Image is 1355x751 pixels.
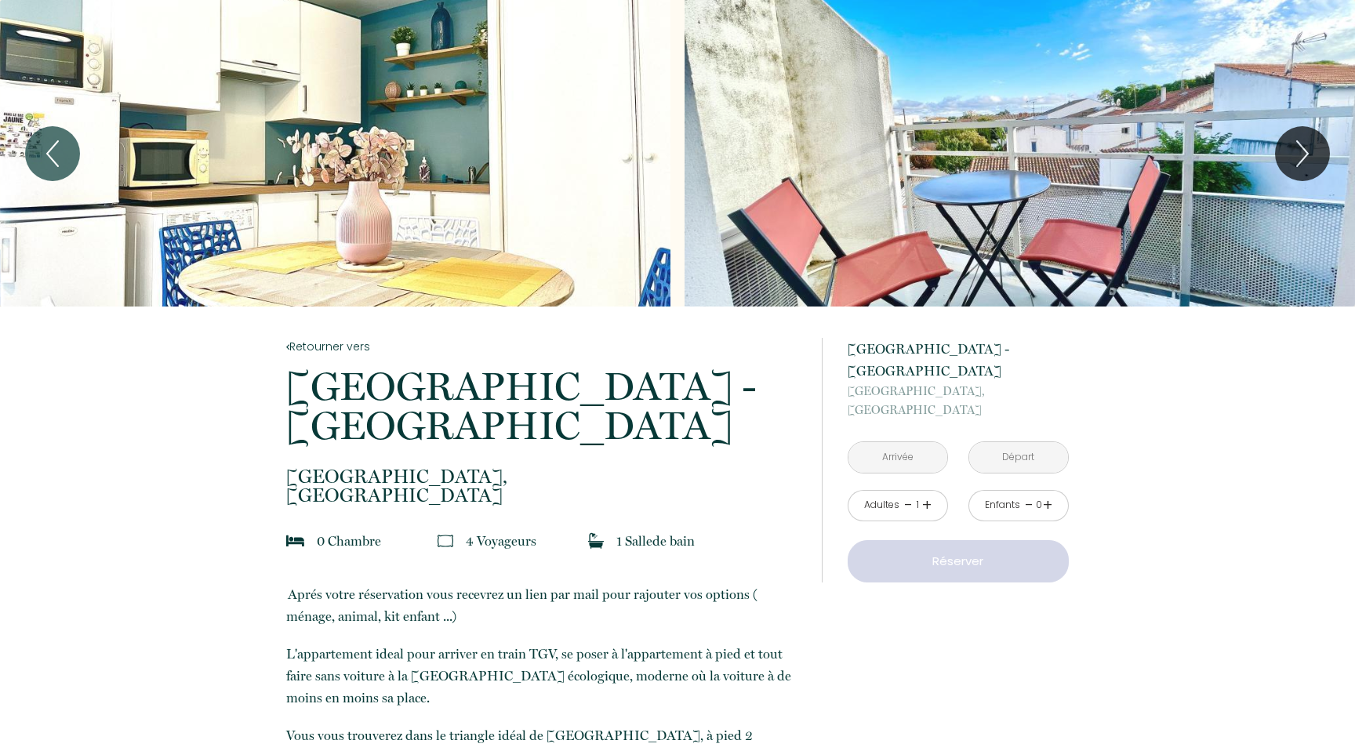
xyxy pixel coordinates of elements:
span: [GEOGRAPHIC_DATA], [848,382,1069,401]
p: [GEOGRAPHIC_DATA] [848,382,1069,419]
span: [GEOGRAPHIC_DATA], [286,467,801,486]
p: ​Aprés votre réservation vous recevrez un lien par mail pour rajouter vos options ( ménage, anima... [286,583,801,627]
input: Arrivée [848,442,947,473]
p: [GEOGRAPHIC_DATA] [286,467,801,505]
p: Réserver [853,552,1063,571]
a: Retourner vers [286,338,801,355]
img: guests [438,533,453,549]
p: 1 Salle de bain [616,530,695,552]
span: s [531,533,536,549]
div: 1 [914,498,921,513]
p: L'appartement ideal pour arriver en train TGV, se poser à l'appartement à pied et tout faire sans... [286,643,801,709]
a: + [922,493,932,517]
a: + [1043,493,1052,517]
div: Enfants [985,498,1020,513]
button: Next [1275,126,1330,181]
input: Départ [969,442,1068,473]
a: - [1025,493,1034,517]
p: [GEOGRAPHIC_DATA] - [GEOGRAPHIC_DATA] [848,338,1069,382]
a: - [904,493,913,517]
div: Adultes [864,498,899,513]
button: Réserver [848,540,1069,582]
div: 0 [1035,498,1043,513]
p: 4 Voyageur [466,530,536,552]
p: 0 Chambre [317,530,381,552]
p: [GEOGRAPHIC_DATA] - [GEOGRAPHIC_DATA] [286,367,801,445]
button: Previous [25,126,80,181]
